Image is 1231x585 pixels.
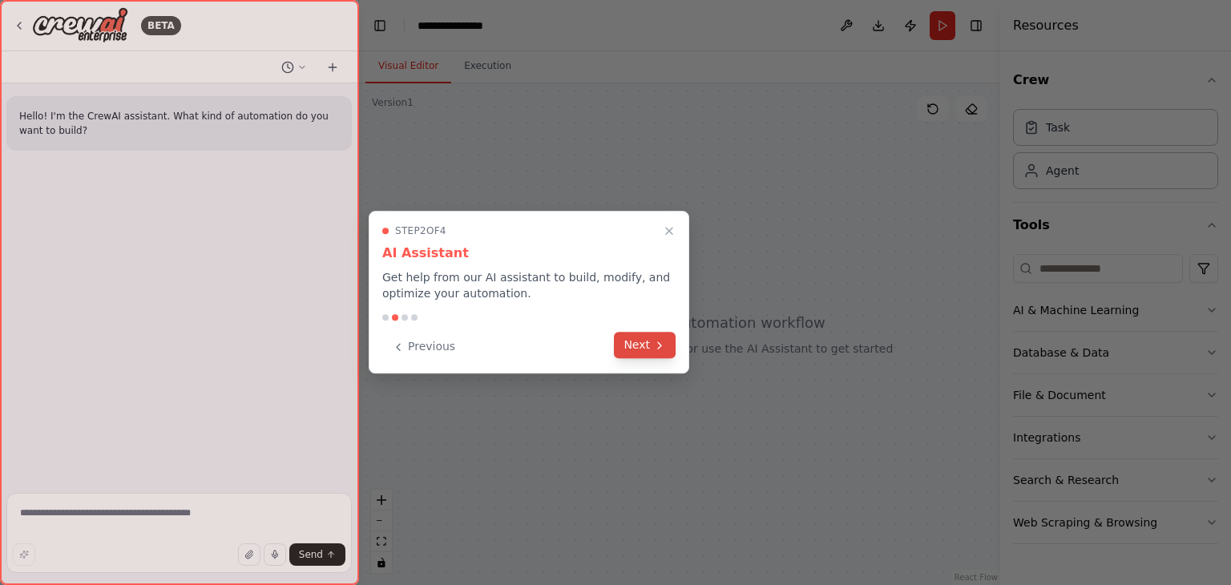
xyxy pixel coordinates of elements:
button: Previous [382,333,465,360]
button: Next [614,332,676,358]
span: Step 2 of 4 [395,224,446,237]
button: Close walkthrough [660,221,679,240]
p: Get help from our AI assistant to build, modify, and optimize your automation. [382,269,676,301]
h3: AI Assistant [382,244,676,263]
button: Hide left sidebar [369,14,391,37]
